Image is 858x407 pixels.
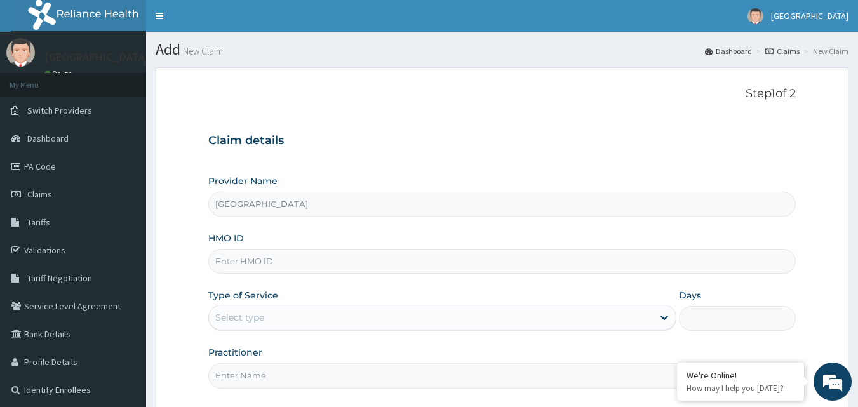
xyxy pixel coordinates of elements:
li: New Claim [801,46,848,57]
label: HMO ID [208,232,244,244]
label: Type of Service [208,289,278,302]
span: Tariff Negotiation [27,272,92,284]
span: Claims [27,189,52,200]
label: Practitioner [208,346,262,359]
a: Online [44,69,75,78]
span: Switch Providers [27,105,92,116]
label: Days [679,289,701,302]
h3: Claim details [208,134,796,148]
p: Step 1 of 2 [208,87,796,101]
p: [GEOGRAPHIC_DATA] [44,51,149,63]
small: New Claim [180,46,223,56]
input: Enter Name [208,363,796,388]
img: User Image [6,38,35,67]
div: Select type [215,311,264,324]
a: Dashboard [705,46,752,57]
a: Claims [765,46,800,57]
h1: Add [156,41,848,58]
div: We're Online! [687,370,794,381]
span: [GEOGRAPHIC_DATA] [771,10,848,22]
span: Dashboard [27,133,69,144]
label: Provider Name [208,175,278,187]
input: Enter HMO ID [208,249,796,274]
img: User Image [747,8,763,24]
span: Tariffs [27,217,50,228]
p: How may I help you today? [687,383,794,394]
